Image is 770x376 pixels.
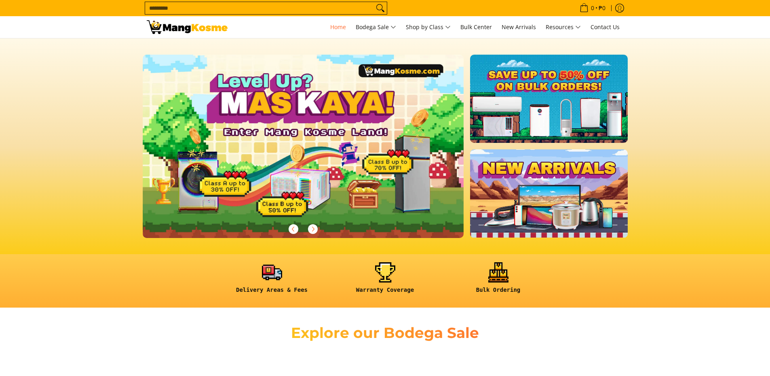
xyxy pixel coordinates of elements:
[219,262,325,300] a: <h6><strong>Delivery Areas & Fees</strong></h6>
[460,23,492,31] span: Bulk Center
[502,23,536,31] span: New Arrivals
[374,2,387,14] button: Search
[356,22,396,32] span: Bodega Sale
[498,16,540,38] a: New Arrivals
[333,262,438,300] a: <h6><strong>Warranty Coverage</strong></h6>
[330,23,346,31] span: Home
[590,5,595,11] span: 0
[402,16,455,38] a: Shop by Class
[597,5,607,11] span: ₱0
[542,16,585,38] a: Resources
[446,262,551,300] a: <h6><strong>Bulk Ordering</strong></h6>
[326,16,350,38] a: Home
[147,20,228,34] img: Mang Kosme: Your Home Appliances Warehouse Sale Partner!
[268,324,502,342] h2: Explore our Bodega Sale
[236,16,624,38] nav: Main Menu
[577,4,608,13] span: •
[456,16,496,38] a: Bulk Center
[586,16,624,38] a: Contact Us
[591,23,620,31] span: Contact Us
[143,55,464,238] img: Gaming desktop banner
[285,220,302,238] button: Previous
[352,16,400,38] a: Bodega Sale
[546,22,581,32] span: Resources
[304,220,322,238] button: Next
[406,22,451,32] span: Shop by Class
